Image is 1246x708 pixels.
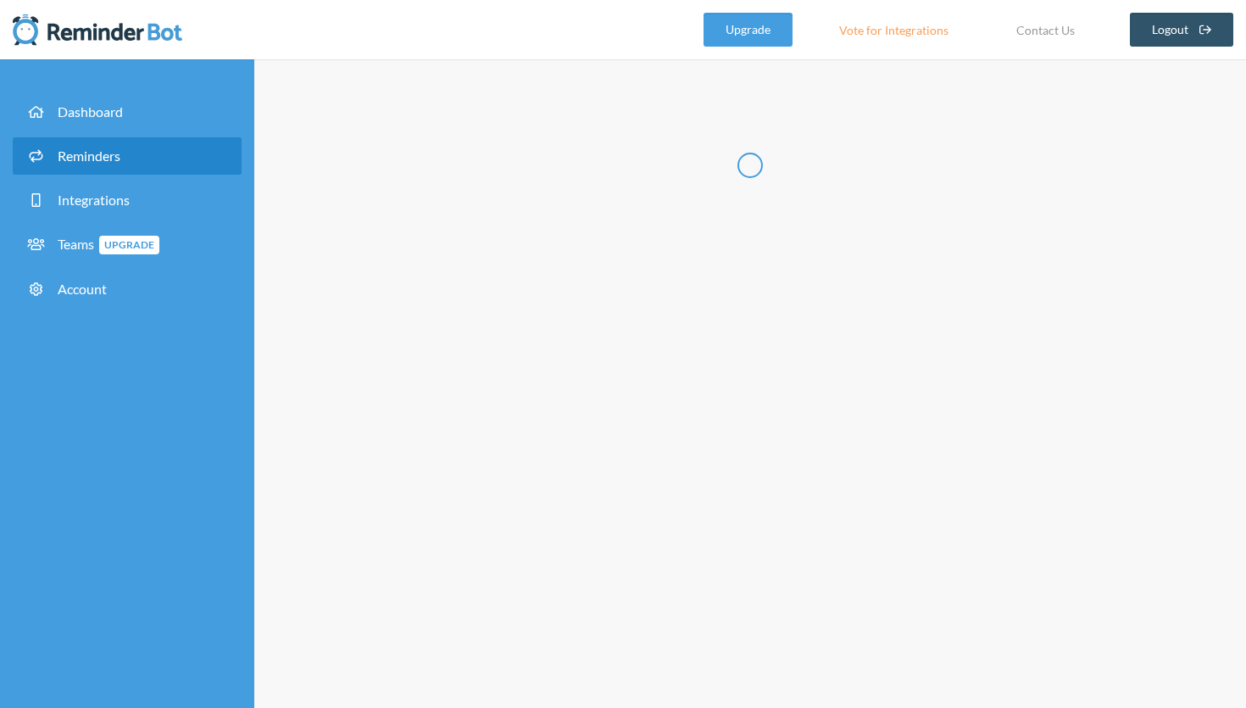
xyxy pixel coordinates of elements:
[13,93,242,131] a: Dashboard
[58,236,159,252] span: Teams
[58,148,120,164] span: Reminders
[704,13,793,47] a: Upgrade
[1130,13,1234,47] a: Logout
[818,13,970,47] a: Vote for Integrations
[13,13,182,47] img: Reminder Bot
[13,270,242,308] a: Account
[99,236,159,254] span: Upgrade
[995,13,1096,47] a: Contact Us
[13,137,242,175] a: Reminders
[13,181,242,219] a: Integrations
[58,103,123,120] span: Dashboard
[13,226,242,264] a: TeamsUpgrade
[58,281,107,297] span: Account
[58,192,130,208] span: Integrations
